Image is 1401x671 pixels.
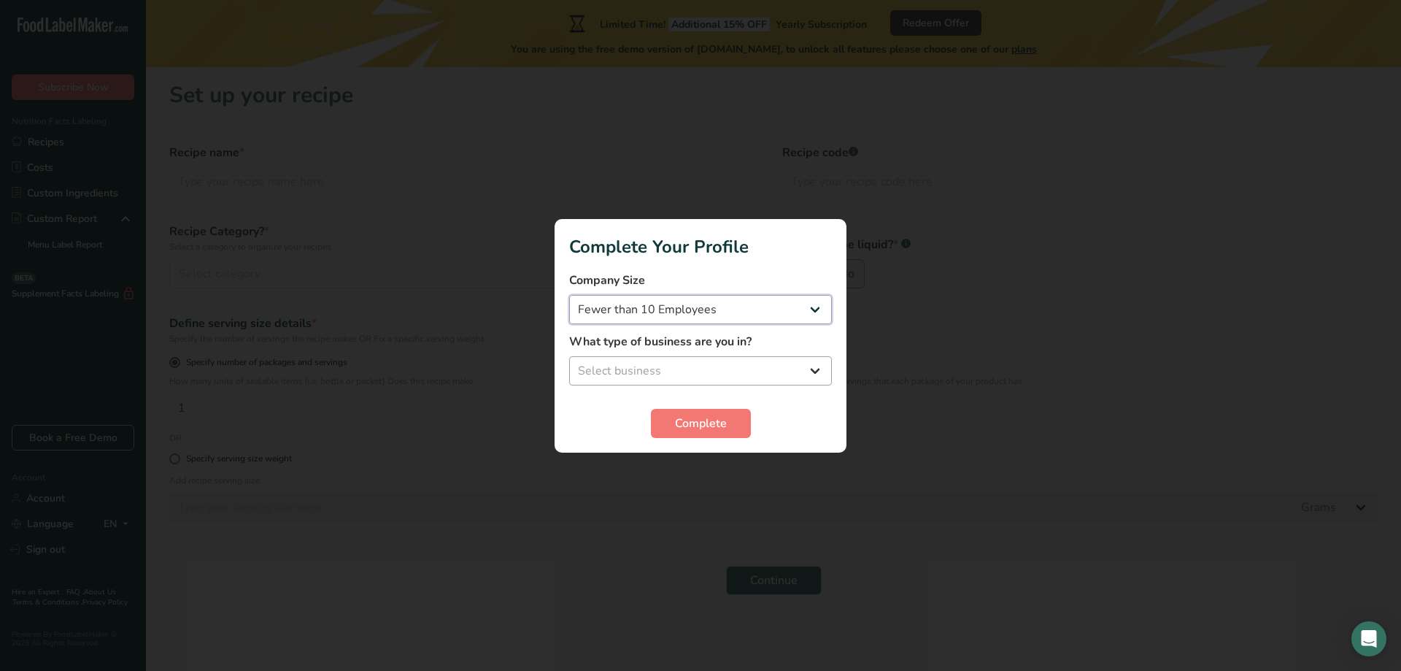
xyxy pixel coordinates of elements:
[675,415,727,432] span: Complete
[569,333,832,350] label: What type of business are you in?
[651,409,751,438] button: Complete
[569,272,832,289] label: Company Size
[1351,621,1386,656] div: Open Intercom Messenger
[569,234,832,260] h1: Complete Your Profile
